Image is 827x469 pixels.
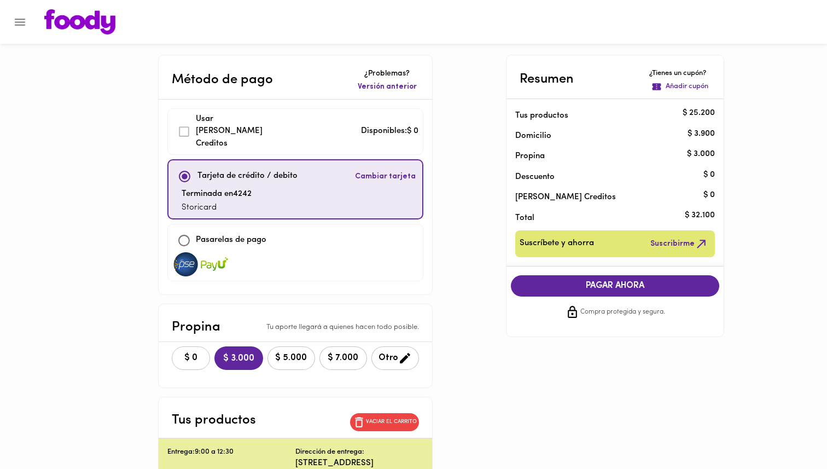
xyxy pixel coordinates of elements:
[44,9,115,34] img: logo.png
[7,9,33,36] button: Menu
[172,70,273,90] p: Método de pago
[172,252,200,276] img: visa
[371,346,419,370] button: Otro
[687,148,715,160] p: $ 3.000
[266,322,419,333] p: Tu aporte llegará a quienes hacen todo posible.
[358,82,417,92] span: Versión anterior
[197,170,298,183] p: Tarjeta de crédito / debito
[214,346,263,370] button: $ 3.000
[353,165,418,188] button: Cambiar tarjeta
[515,171,555,183] p: Descuento
[327,353,360,363] span: $ 7.000
[515,110,698,121] p: Tus productos
[520,70,574,89] p: Resumen
[683,108,715,119] p: $ 25.200
[355,171,416,182] span: Cambiar tarjeta
[179,353,203,363] span: $ 0
[350,413,419,431] button: Vaciar el carrito
[515,130,551,142] p: Domicilio
[267,346,315,370] button: $ 5.000
[356,79,419,95] button: Versión anterior
[182,188,252,201] p: Terminada en 4242
[172,410,256,430] p: Tus productos
[356,68,419,79] p: ¿Problemas?
[666,82,708,92] p: Añadir cupón
[172,317,220,337] p: Propina
[201,252,228,276] img: visa
[366,418,417,426] p: Vaciar el carrito
[520,237,594,251] span: Suscríbete y ahorra
[522,281,709,291] span: PAGAR AHORA
[378,351,412,365] span: Otro
[703,189,715,201] p: $ 0
[196,113,271,150] p: Usar [PERSON_NAME] Creditos
[515,212,698,224] p: Total
[167,447,295,458] p: Entrega: 9:00 a 12:30
[649,79,710,94] button: Añadir cupón
[275,353,308,363] span: $ 5.000
[295,458,423,469] p: [STREET_ADDRESS]
[649,68,710,79] p: ¿Tienes un cupón?
[648,235,710,253] button: Suscribirme
[515,150,698,162] p: Propina
[515,192,698,203] p: [PERSON_NAME] Creditos
[511,275,720,297] button: PAGAR AHORA
[764,406,816,458] iframe: Messagebird Livechat Widget
[703,169,715,181] p: $ 0
[685,210,715,222] p: $ 32.100
[295,447,364,458] p: Dirección de entrega:
[361,125,418,138] p: Disponibles: $ 0
[223,354,254,364] span: $ 3.000
[182,202,252,215] p: Storicard
[580,307,665,318] span: Compra protegida y segura.
[688,128,715,140] p: $ 3.900
[319,346,367,370] button: $ 7.000
[650,237,708,251] span: Suscribirme
[172,346,210,370] button: $ 0
[196,234,266,247] p: Pasarelas de pago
